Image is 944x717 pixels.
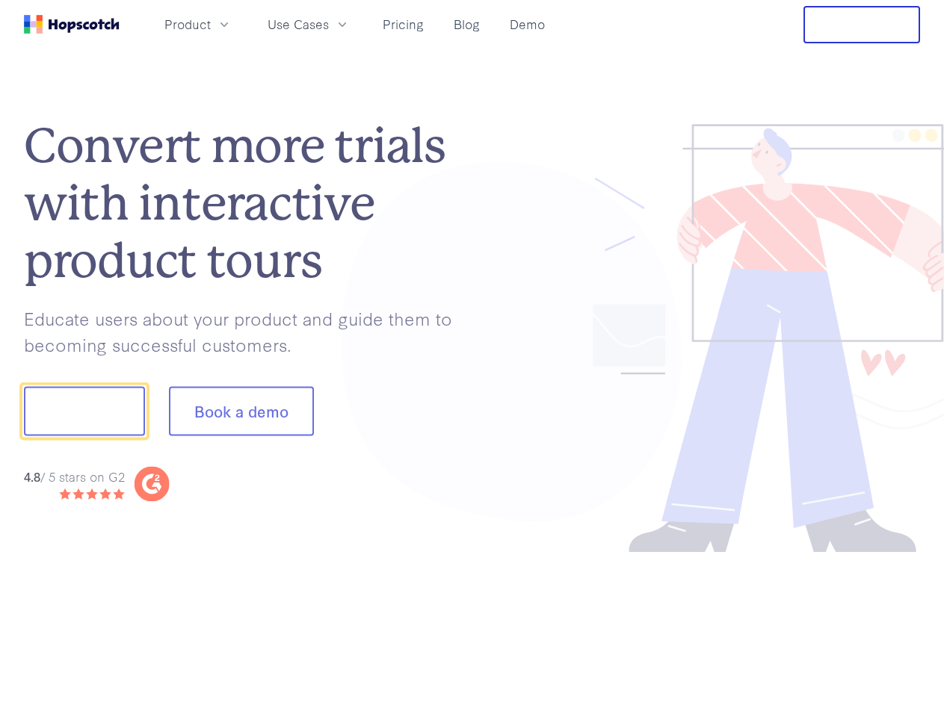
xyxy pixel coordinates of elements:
p: Educate users about your product and guide them to becoming successful customers. [24,305,472,356]
div: / 5 stars on G2 [24,467,125,485]
a: Blog [448,12,486,37]
button: Product [155,12,241,37]
h1: Convert more trials with interactive product tours [24,117,472,289]
strong: 4.8 [24,467,40,484]
span: Use Cases [268,15,329,34]
span: Product [164,15,211,34]
a: Home [24,15,120,34]
button: Use Cases [259,12,359,37]
button: Free Trial [803,6,920,43]
a: Demo [504,12,551,37]
a: Pricing [377,12,430,37]
button: Show me! [24,387,145,436]
button: Book a demo [169,387,314,436]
